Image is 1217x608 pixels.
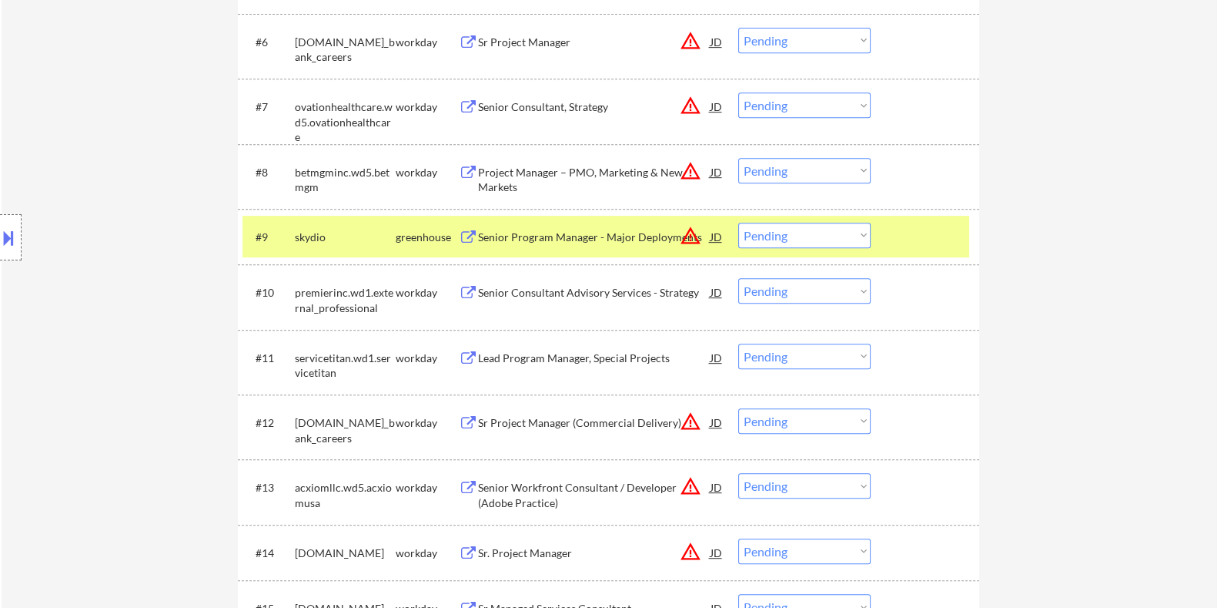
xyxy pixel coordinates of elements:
[477,480,710,510] div: Senior Workfront Consultant / Developer (Adobe Practice)
[395,165,458,180] div: workday
[679,475,700,497] button: warning_amber
[255,546,282,561] div: #14
[294,230,395,245] div: skydio
[708,344,724,371] div: JD
[294,99,395,145] div: ovationhealthcare.wd5.ovationhealthcare
[477,99,710,115] div: Senior Consultant, Strategy
[395,546,458,561] div: workday
[679,95,700,116] button: warning_amber
[395,415,458,431] div: workday
[708,473,724,501] div: JD
[708,28,724,55] div: JD
[708,92,724,120] div: JD
[708,539,724,566] div: JD
[294,546,395,561] div: [DOMAIN_NAME]
[294,351,395,381] div: servicetitan.wd1.servicetitan
[255,35,282,50] div: #6
[395,99,458,115] div: workday
[294,165,395,195] div: betmgminc.wd5.betmgm
[477,415,710,431] div: Sr Project Manager (Commercial Delivery)
[477,285,710,301] div: Senior Consultant Advisory Services - Strategy
[679,160,700,182] button: warning_amber
[255,415,282,431] div: #12
[477,351,710,366] div: Lead Program Manager, Special Projects
[708,223,724,250] div: JD
[679,30,700,52] button: warning_amber
[679,225,700,247] button: warning_amber
[708,278,724,306] div: JD
[679,541,700,563] button: warning_amber
[708,158,724,186] div: JD
[395,285,458,301] div: workday
[294,415,395,445] div: [DOMAIN_NAME]_bank_careers
[708,408,724,436] div: JD
[395,35,458,50] div: workday
[255,480,282,495] div: #13
[294,480,395,510] div: acxiomllc.wd5.acxiomusa
[395,230,458,245] div: greenhouse
[294,285,395,315] div: premierinc.wd1.external_professional
[477,230,710,245] div: Senior Program Manager - Major Deployments
[679,411,700,432] button: warning_amber
[395,480,458,495] div: workday
[395,351,458,366] div: workday
[477,35,710,50] div: Sr Project Manager
[477,546,710,561] div: Sr. Project Manager
[294,35,395,65] div: [DOMAIN_NAME]_bank_careers
[477,165,710,195] div: Project Manager – PMO, Marketing & New Markets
